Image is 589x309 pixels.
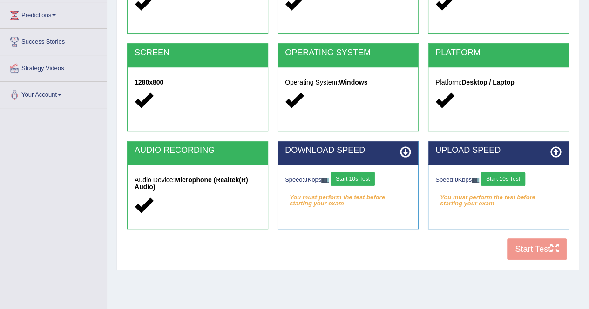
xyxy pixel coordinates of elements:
[339,79,367,86] strong: Windows
[435,191,562,204] em: You must perform the test before starting your exam
[285,191,411,204] em: You must perform the test before starting your exam
[0,82,107,105] a: Your Account
[285,48,411,58] h2: OPERATING SYSTEM
[481,172,525,186] button: Start 10s Test
[435,172,562,188] div: Speed: Kbps
[135,146,261,155] h2: AUDIO RECORDING
[135,48,261,58] h2: SCREEN
[321,178,329,183] img: ajax-loader-fb-connection.gif
[304,176,307,183] strong: 0
[0,55,107,79] a: Strategy Videos
[135,177,261,191] h5: Audio Device:
[135,176,248,191] strong: Microphone (Realtek(R) Audio)
[435,79,562,86] h5: Platform:
[135,79,163,86] strong: 1280x800
[0,29,107,52] a: Success Stories
[454,176,458,183] strong: 0
[331,172,375,186] button: Start 10s Test
[472,178,479,183] img: ajax-loader-fb-connection.gif
[285,172,411,188] div: Speed: Kbps
[285,146,411,155] h2: DOWNLOAD SPEED
[461,79,515,86] strong: Desktop / Laptop
[435,48,562,58] h2: PLATFORM
[285,79,411,86] h5: Operating System:
[435,146,562,155] h2: UPLOAD SPEED
[0,2,107,26] a: Predictions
